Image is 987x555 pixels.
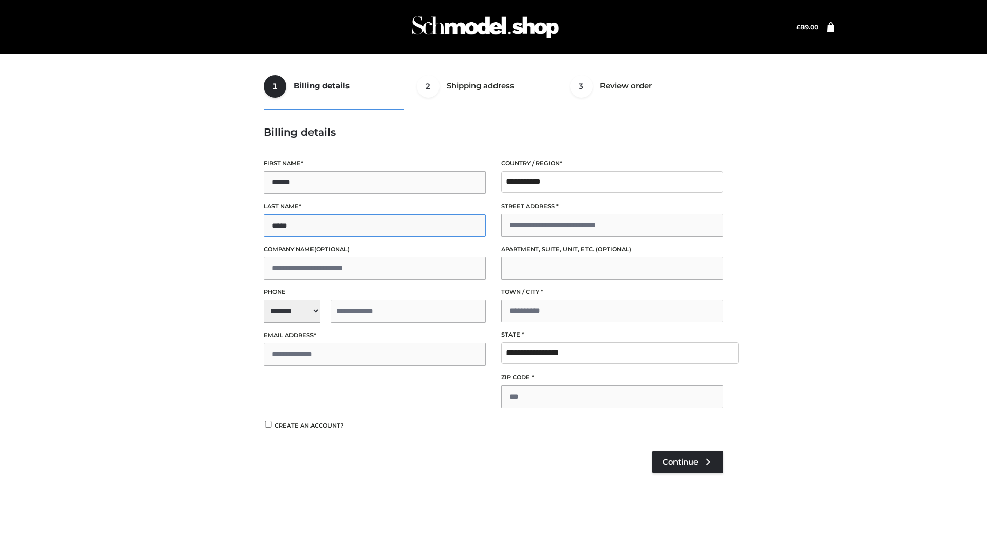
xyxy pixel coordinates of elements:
span: Create an account? [275,422,344,429]
input: Create an account? [264,421,273,428]
label: Company name [264,245,486,254]
label: Email address [264,330,486,340]
label: ZIP Code [501,373,723,382]
a: £89.00 [796,23,818,31]
label: State [501,330,723,340]
label: Last name [264,201,486,211]
label: Phone [264,287,486,297]
label: Country / Region [501,159,723,169]
img: Schmodel Admin 964 [408,7,562,47]
h3: Billing details [264,126,723,138]
label: Apartment, suite, unit, etc. [501,245,723,254]
a: Continue [652,451,723,473]
span: £ [796,23,800,31]
label: First name [264,159,486,169]
span: (optional) [596,246,631,253]
span: Continue [663,457,698,467]
label: Town / City [501,287,723,297]
bdi: 89.00 [796,23,818,31]
label: Street address [501,201,723,211]
span: (optional) [314,246,350,253]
